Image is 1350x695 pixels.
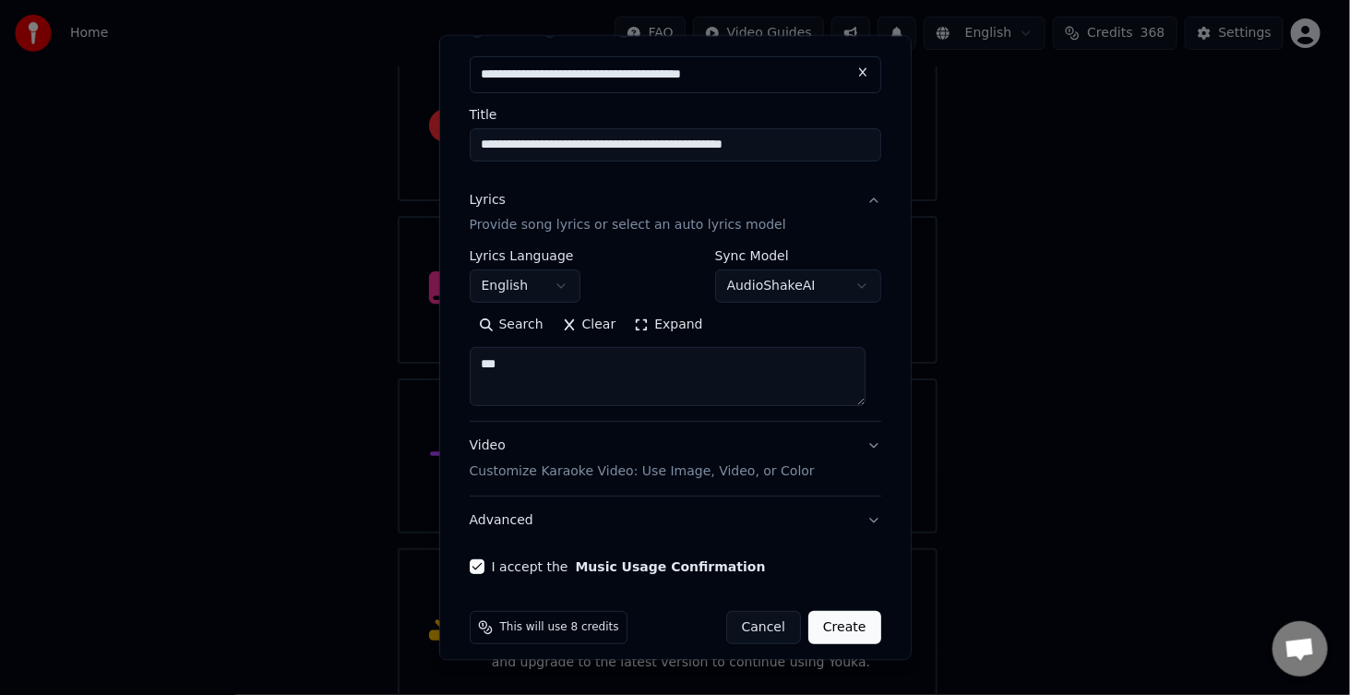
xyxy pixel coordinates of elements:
p: Customize Karaoke Video: Use Image, Video, or Color [470,463,815,482]
label: Lyrics Language [470,250,580,263]
button: I accept the [575,561,765,574]
div: Video [470,437,815,482]
button: Expand [625,311,711,341]
label: Sync Model [715,250,881,263]
div: LyricsProvide song lyrics or select an auto lyrics model [470,250,881,422]
button: Cancel [726,612,801,645]
div: Lyrics [470,191,506,210]
label: Title [470,108,881,121]
button: LyricsProvide song lyrics or select an auto lyrics model [470,176,881,250]
button: Create [808,612,881,645]
button: VideoCustomize Karaoke Video: Use Image, Video, or Color [470,423,881,497]
label: Video [565,24,601,37]
button: Clear [553,311,626,341]
label: Audio [492,24,529,37]
label: I accept the [492,561,766,574]
button: Advanced [470,497,881,545]
label: URL [639,24,664,37]
p: Provide song lyrics or select an auto lyrics model [470,217,786,235]
span: This will use 8 credits [500,621,619,636]
button: Search [470,311,553,341]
